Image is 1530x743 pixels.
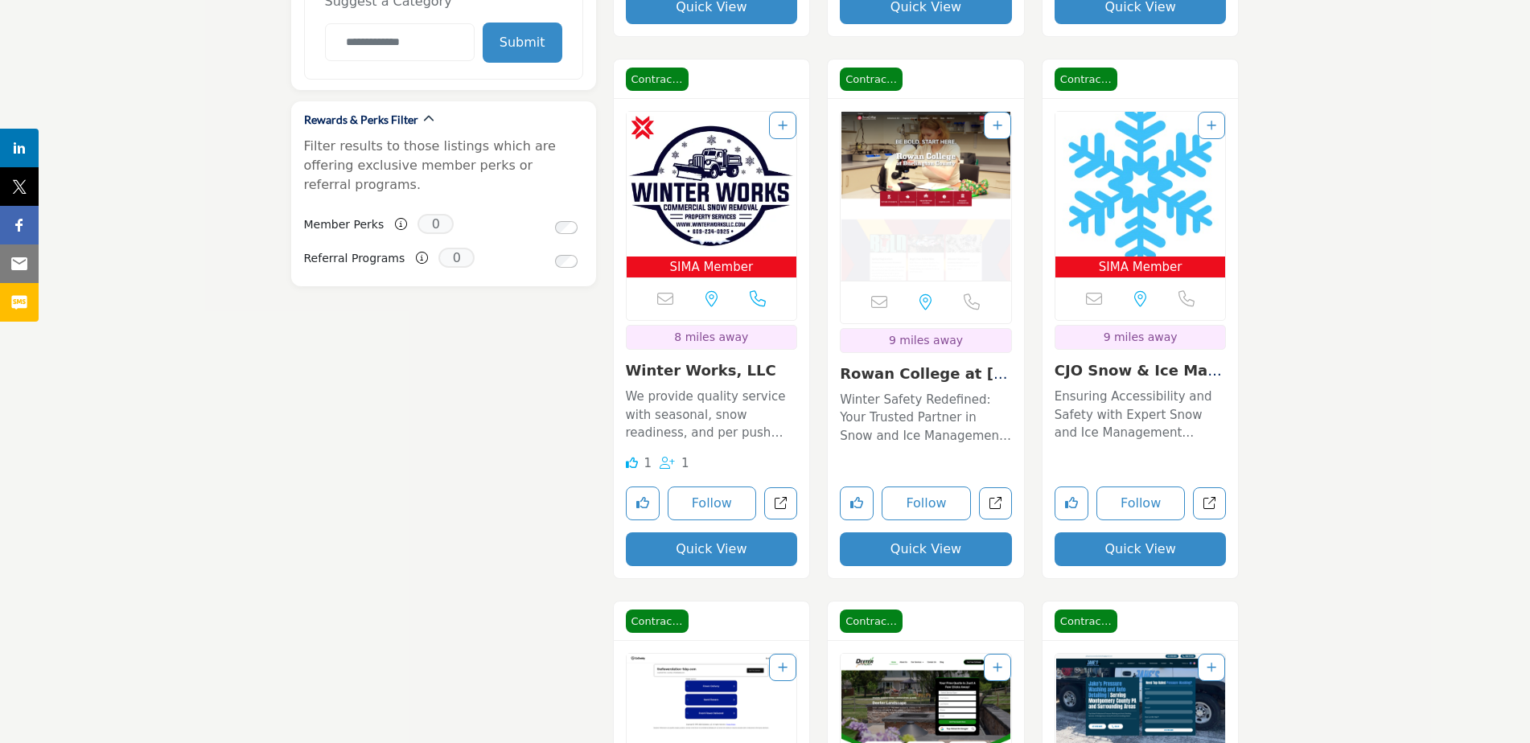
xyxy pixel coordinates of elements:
a: Add To List [993,119,1002,132]
span: Contractor [626,610,689,634]
label: Referral Programs [304,244,405,273]
a: Add To List [1207,119,1216,132]
span: 1 [681,456,689,470]
a: Winter Safety Redefined: Your Trusted Partner in Snow and Ice Management Operating in the Snow an... [840,387,1012,445]
button: Like listing [626,486,660,520]
a: Rowan College at [GEOGRAPHIC_DATA]... [840,365,1007,400]
img: CJO Snow & Ice Management [1055,112,1226,257]
button: Follow [1096,486,1186,520]
span: 8 miles away [674,330,748,343]
h3: Winter Works, LLC [626,362,798,380]
a: Open Listing in new tab [841,112,1011,281]
a: Open cjo-snow-ice-management in new tab [1193,487,1226,520]
button: Like listing [1055,486,1088,520]
input: Switch to Referral Programs [555,255,578,268]
button: Quick View [626,532,798,566]
span: 0 [438,248,475,268]
a: Ensuring Accessibility and Safety with Expert Snow and Ice Management Services This company opera... [1055,384,1227,442]
a: Add To List [778,119,788,132]
button: Follow [668,486,757,520]
span: SIMA Member [630,258,794,277]
button: Submit [483,23,562,63]
span: Contractor [840,610,903,634]
span: 9 miles away [889,334,963,347]
p: Filter results to those listings which are offering exclusive member perks or referral programs. [304,137,583,195]
span: 1 [644,456,652,470]
a: Add To List [778,661,788,674]
input: Switch to Member Perks [555,221,578,234]
span: Contractor [840,68,903,92]
a: Winter Works, LLC [626,362,776,379]
span: SIMA Member [1059,258,1223,277]
button: Like listing [840,486,874,520]
span: Contractor [626,68,689,92]
div: Followers [660,454,689,473]
button: Follow [882,486,971,520]
h3: Rowan College at Burlington County [840,365,1012,383]
h2: Rewards & Perks Filter [304,112,418,128]
a: We provide quality service with seasonal, snow readiness, and per push contracts with a variety o... [626,384,798,442]
button: Quick View [840,532,1012,566]
h3: CJO Snow & Ice Management [1055,362,1227,380]
label: Member Perks [304,211,385,239]
a: Open winter-works-llc in new tab [764,487,797,520]
span: Contractor [1055,610,1117,634]
a: Open Listing in new tab [627,112,797,278]
a: CJO Snow & Ice Manag... [1055,362,1222,396]
span: 0 [417,214,454,234]
button: Quick View [1055,532,1227,566]
a: Add To List [993,661,1002,674]
p: Ensuring Accessibility and Safety with Expert Snow and Ice Management Services This company opera... [1055,388,1227,442]
p: Winter Safety Redefined: Your Trusted Partner in Snow and Ice Management Operating in the Snow an... [840,391,1012,445]
a: Open Listing in new tab [1055,112,1226,278]
span: Contractor [1055,68,1117,92]
input: Category Name [325,23,475,61]
a: Add To List [1207,661,1216,674]
a: Open rowan-college-at-burlington-county in new tab [979,487,1012,520]
img: Winter Works, LLC [627,112,797,257]
span: 9 miles away [1104,330,1178,343]
i: Like [626,457,638,469]
img: CSP Certified Badge Icon [631,116,655,140]
img: Rowan College at Burlington County [841,112,1011,281]
p: We provide quality service with seasonal, snow readiness, and per push contracts with a variety o... [626,388,798,442]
